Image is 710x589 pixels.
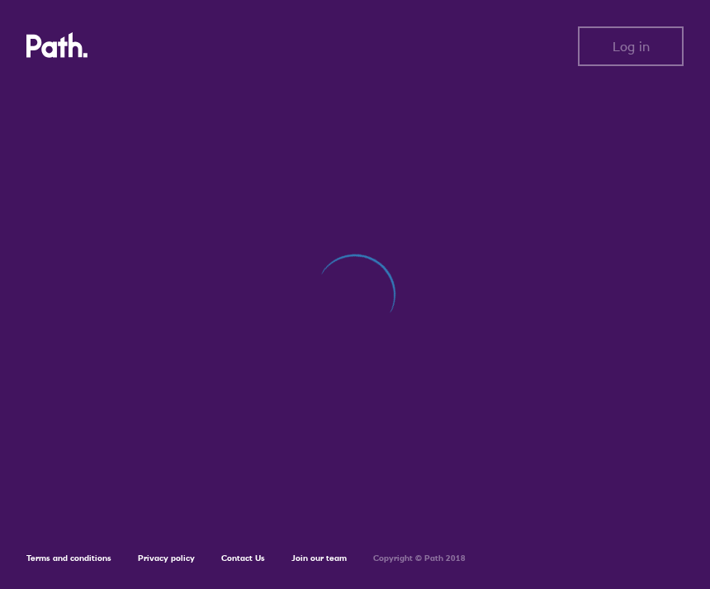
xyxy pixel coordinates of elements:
[613,39,650,54] span: Log in
[221,553,265,563] a: Contact Us
[373,553,466,563] h6: Copyright © Path 2018
[138,553,195,563] a: Privacy policy
[26,553,111,563] a: Terms and conditions
[578,26,684,66] button: Log in
[291,553,347,563] a: Join our team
